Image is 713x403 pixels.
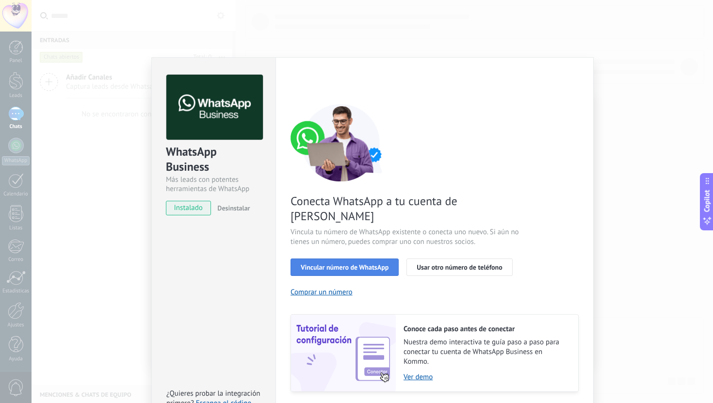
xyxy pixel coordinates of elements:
[417,264,502,271] span: Usar otro número de teléfono
[291,288,353,297] button: Comprar un número
[217,204,250,212] span: Desinstalar
[291,258,399,276] button: Vincular número de WhatsApp
[291,227,521,247] span: Vincula tu número de WhatsApp existente o conecta uno nuevo. Si aún no tienes un número, puedes c...
[291,104,392,181] img: connect number
[301,264,389,271] span: Vincular número de WhatsApp
[291,193,521,224] span: Conecta WhatsApp a tu cuenta de [PERSON_NAME]
[404,324,568,334] h2: Conoce cada paso antes de conectar
[213,201,250,215] button: Desinstalar
[702,190,712,212] span: Copilot
[166,75,263,140] img: logo_main.png
[166,201,211,215] span: instalado
[404,372,568,382] a: Ver demo
[166,175,261,193] div: Más leads con potentes herramientas de WhatsApp
[404,338,568,367] span: Nuestra demo interactiva te guía paso a paso para conectar tu cuenta de WhatsApp Business en Kommo.
[406,258,512,276] button: Usar otro número de teléfono
[166,144,261,175] div: WhatsApp Business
